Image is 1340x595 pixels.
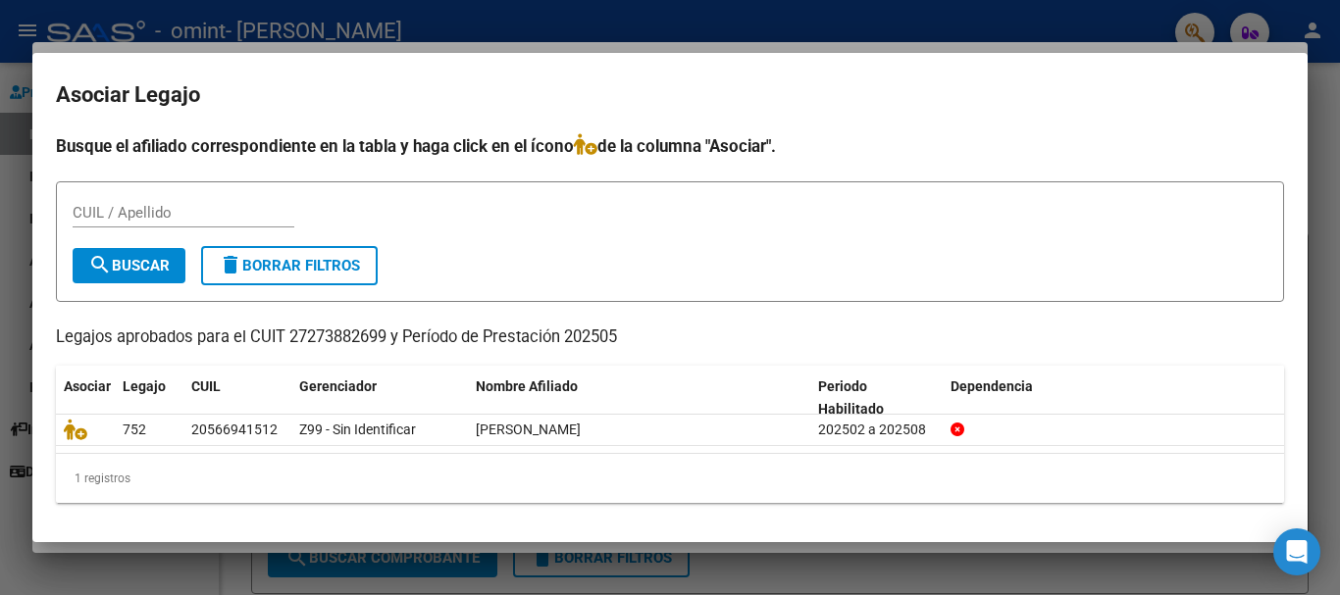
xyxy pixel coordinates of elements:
span: GRANIZO MUÑOZ TOMAS [476,421,581,437]
datatable-header-cell: CUIL [183,366,291,430]
datatable-header-cell: Nombre Afiliado [468,366,810,430]
datatable-header-cell: Periodo Habilitado [810,366,943,430]
button: Buscar [73,248,185,283]
button: Borrar Filtros [201,246,378,285]
datatable-header-cell: Asociar [56,366,115,430]
h2: Asociar Legajo [56,76,1284,114]
datatable-header-cell: Legajo [115,366,183,430]
span: Periodo Habilitado [818,378,884,417]
datatable-header-cell: Gerenciador [291,366,468,430]
p: Legajos aprobados para el CUIT 27273882699 y Período de Prestación 202505 [56,325,1284,350]
mat-icon: search [88,253,112,276]
h4: Busque el afiliado correspondiente en la tabla y haga click en el ícono de la columna "Asociar". [56,133,1284,159]
mat-icon: delete [219,253,242,276]
span: Legajo [123,378,166,394]
div: Open Intercom Messenger [1273,528,1320,575]
span: CUIL [191,378,221,394]
div: 20566941512 [191,419,278,441]
span: Nombre Afiliado [476,378,578,394]
span: Borrar Filtros [219,257,360,274]
span: Z99 - Sin Identificar [299,421,416,437]
datatable-header-cell: Dependencia [943,366,1285,430]
span: Buscar [88,257,170,274]
span: 752 [123,421,146,437]
span: Asociar [64,378,111,394]
div: 202502 a 202508 [818,419,935,441]
span: Dependencia [951,378,1033,394]
div: 1 registros [56,454,1284,503]
span: Gerenciador [299,378,377,394]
